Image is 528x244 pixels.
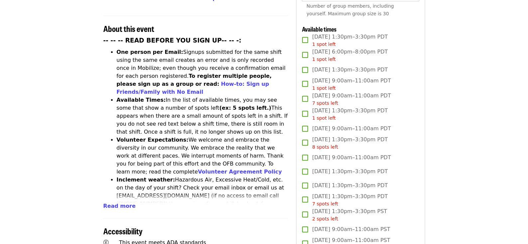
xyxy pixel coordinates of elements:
span: [DATE] 9:00am–11:00am PDT [312,125,391,133]
span: 2 spots left [312,216,338,221]
span: [DATE] 9:00am–11:00am PDT [312,77,391,92]
span: Read more [103,203,136,209]
span: 8 spots left [312,144,338,150]
strong: (ex: 5 spots left.) [219,105,271,111]
span: 7 spots left [312,100,338,106]
span: [DATE] 9:00am–11:00am PDT [312,154,391,162]
span: 1 spot left [312,115,336,121]
span: About this event [103,23,154,34]
span: 7 spots left [312,201,338,206]
li: We welcome and embrace the diversity in our community. We embrace the reality that we work at dif... [117,136,288,176]
span: 1 spot left [312,85,336,91]
strong: One person per Email: [117,49,183,55]
span: Number of group members, including yourself. Maximum group size is 30 [306,3,394,16]
span: [DATE] 1:30pm–3:30pm PDT [312,107,387,122]
span: Available times [302,25,336,33]
strong: -- -- -- READ BEFORE YOU SIGN UP-- -- -: [103,37,242,44]
span: [DATE] 1:30pm–3:30pm PDT [312,168,387,176]
span: 1 spot left [312,42,336,47]
button: Read more [103,202,136,210]
span: [DATE] 6:00pm–8:00pm PDT [312,48,387,63]
span: [DATE] 1:30pm–3:30pm PDT [312,66,387,74]
span: [DATE] 1:30pm–3:30pm PDT [312,33,387,48]
span: [DATE] 1:30pm–3:30pm PDT [312,192,387,207]
strong: Volunteer Expectations: [117,137,189,143]
a: Volunteer Agreement Policy [198,169,282,175]
span: [DATE] 1:30pm–3:30pm PST [312,207,387,222]
span: [DATE] 1:30pm–3:30pm PDT [312,182,387,189]
span: [DATE] 9:00am–11:00am PDT [312,92,391,107]
span: Accessibility [103,225,143,237]
li: Signups submitted for the same shift using the same email creates an error and is only recorded o... [117,48,288,96]
li: Hazardous Air, Excessive Heat/Cold, etc. on the day of your shift? Check your email inbox or emai... [117,176,288,216]
a: How-to: Sign up Friends/Family with No Email [117,81,269,95]
strong: Inclement weather: [117,177,175,183]
span: 1 spot left [312,57,336,62]
span: [DATE] 1:30pm–3:30pm PDT [312,136,387,151]
span: [DATE] 9:00am–11:00am PST [312,225,390,233]
li: In the list of available times, you may see some that show a number of spots left This appears wh... [117,96,288,136]
strong: To register multiple people, please sign up as a group or read: [117,73,272,87]
strong: Available Times: [117,97,166,103]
